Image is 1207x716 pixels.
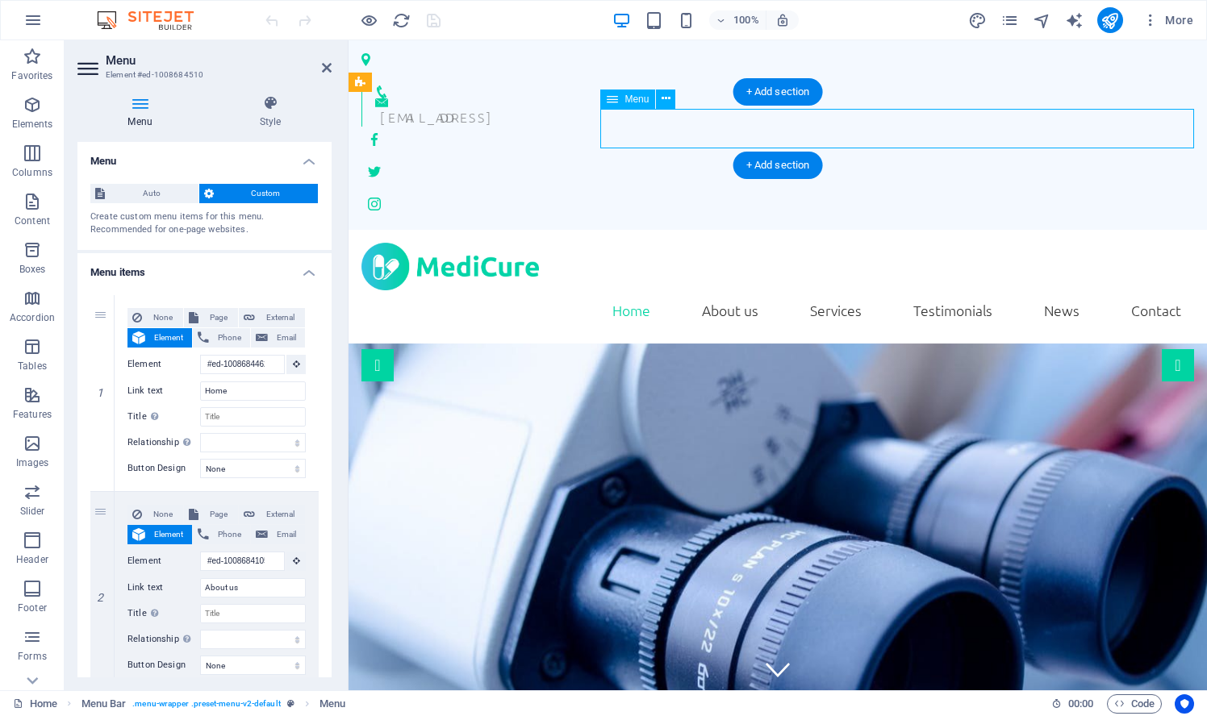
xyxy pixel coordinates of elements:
[775,13,790,27] i: On resize automatically adjust zoom level to fit chosen device.
[77,253,332,282] h4: Menu items
[184,505,238,524] button: Page
[239,308,305,327] button: External
[90,210,319,237] div: Create custom menu items for this menu. Recommended for one-page websites.
[20,505,45,518] p: Slider
[209,95,332,129] h4: Style
[391,10,411,30] button: reload
[127,578,200,597] label: Link text
[1175,694,1194,714] button: Usercentrics
[127,308,183,327] button: None
[273,525,300,544] span: Email
[16,553,48,566] p: Header
[106,53,332,68] h2: Menu
[1136,7,1200,33] button: More
[1033,11,1051,30] i: Navigator
[127,459,200,478] label: Button Design
[89,386,112,399] em: 1
[733,152,823,179] div: + Add section
[214,328,245,348] span: Phone
[1065,11,1084,30] i: AI Writer
[147,505,178,524] span: None
[733,78,823,106] div: + Add section
[13,694,57,714] a: Click to cancel selection. Double-click to open Pages
[968,10,988,30] button: design
[127,552,200,571] label: Element
[359,10,378,30] button: Click here to leave preview mode and continue editing
[127,656,200,675] label: Button Design
[260,505,300,524] span: External
[968,11,987,30] i: Design (Ctrl+Alt+Y)
[81,694,346,714] nav: breadcrumb
[127,525,192,544] button: Element
[11,69,52,82] p: Favorites
[214,525,245,544] span: Phone
[1080,697,1082,710] span: :
[12,166,52,179] p: Columns
[77,95,209,129] h4: Menu
[200,604,306,623] input: Title
[15,214,50,227] p: Content
[150,525,187,544] span: Element
[12,118,53,131] p: Elements
[1068,694,1093,714] span: 00 00
[203,308,233,327] span: Page
[18,360,47,373] p: Tables
[1033,10,1052,30] button: navigator
[127,407,200,427] label: Title
[127,433,200,452] label: Relationship
[132,694,280,714] span: . menu-wrapper .preset-menu-v2-default
[1000,10,1020,30] button: pages
[319,694,345,714] span: Click to select. Double-click to edit
[392,11,411,30] i: Reload page
[147,308,178,327] span: None
[90,184,198,203] button: Auto
[18,650,47,663] p: Forms
[1107,694,1162,714] button: Code
[13,408,52,421] p: Features
[184,308,238,327] button: Page
[624,94,649,104] span: Menu
[273,328,300,348] span: Email
[127,355,200,374] label: Element
[127,328,192,348] button: Element
[200,407,306,427] input: Title
[709,10,766,30] button: 100%
[1142,12,1193,28] span: More
[200,578,306,597] input: Link text...
[106,68,299,82] h3: Element #ed-1008684510
[199,184,319,203] button: Custom
[200,381,306,401] input: Link text...
[200,355,285,374] input: No element chosen
[127,630,200,649] label: Relationship
[203,505,233,524] span: Page
[127,505,183,524] button: None
[127,381,200,401] label: Link text
[733,10,759,30] h6: 100%
[77,142,332,171] h4: Menu
[1051,694,1094,714] h6: Session time
[260,308,300,327] span: External
[193,328,250,348] button: Phone
[19,263,46,276] p: Boxes
[10,311,55,324] p: Accordion
[16,456,49,469] p: Images
[18,602,47,614] p: Footer
[239,505,305,524] button: External
[287,699,294,708] i: This element is a customizable preset
[193,525,250,544] button: Phone
[127,604,200,623] label: Title
[89,591,112,604] em: 2
[251,525,305,544] button: Email
[200,552,285,571] input: No element chosen
[93,10,214,30] img: Editor Logo
[251,328,305,348] button: Email
[1100,11,1119,30] i: Publish
[1097,7,1123,33] button: publish
[219,184,314,203] span: Custom
[1065,10,1084,30] button: text_generator
[150,328,187,348] span: Element
[1114,694,1155,714] span: Code
[110,184,194,203] span: Auto
[81,694,127,714] span: Click to select. Double-click to edit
